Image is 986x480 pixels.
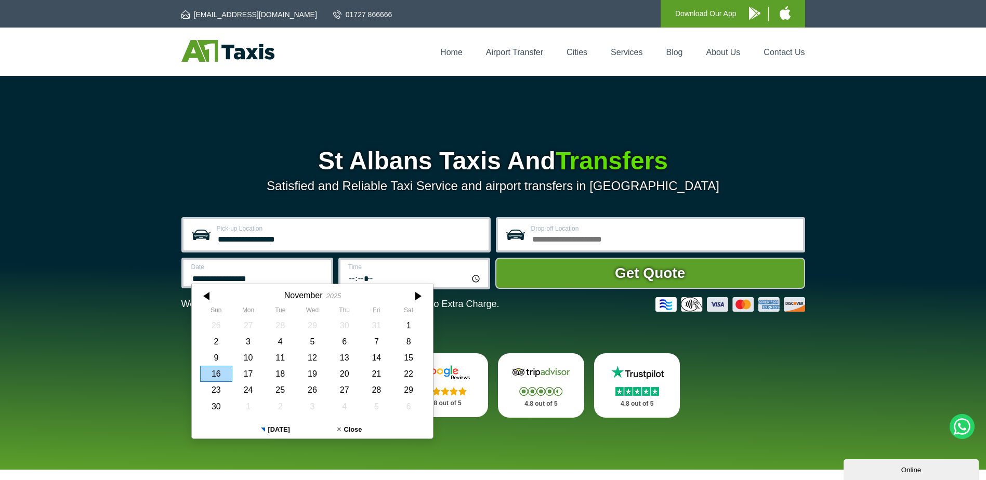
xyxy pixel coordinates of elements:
img: A1 Taxis St Albans LTD [181,40,274,62]
a: Cities [567,48,587,57]
p: 4.8 out of 5 [606,397,669,410]
div: 17 November 2025 [232,366,264,382]
a: [EMAIL_ADDRESS][DOMAIN_NAME] [181,9,317,20]
div: 19 November 2025 [296,366,328,382]
div: 24 November 2025 [232,382,264,398]
div: 23 November 2025 [200,382,232,398]
img: Google [414,365,476,380]
div: 01 November 2025 [392,317,425,334]
div: 01 December 2025 [232,398,264,415]
div: 03 December 2025 [296,398,328,415]
div: 10 November 2025 [232,350,264,366]
img: Trustpilot [606,365,668,380]
div: 14 November 2025 [360,350,392,366]
button: Get Quote [495,258,805,289]
div: 02 November 2025 [200,334,232,350]
label: Date [191,264,325,270]
button: Close [312,421,387,438]
div: 11 November 2025 [264,350,296,366]
div: 06 December 2025 [392,398,425,415]
img: Tripadvisor [510,365,572,380]
div: 30 November 2025 [200,398,232,415]
div: 30 October 2025 [328,317,360,334]
div: 04 December 2025 [328,398,360,415]
img: Stars [424,387,467,395]
div: 28 November 2025 [360,382,392,398]
iframe: chat widget [844,457,981,480]
div: 27 November 2025 [328,382,360,398]
a: Tripadvisor Stars 4.8 out of 5 [498,353,584,418]
img: Stars [615,387,659,396]
img: Credit And Debit Cards [655,297,805,312]
div: 16 November 2025 [200,366,232,382]
a: Contact Us [764,48,805,57]
label: Time [348,264,482,270]
p: 4.8 out of 5 [509,397,573,410]
a: Trustpilot Stars 4.8 out of 5 [594,353,680,418]
div: 27 October 2025 [232,317,264,334]
img: A1 Taxis iPhone App [780,6,791,20]
div: 07 November 2025 [360,334,392,350]
a: About Us [706,48,741,57]
div: 06 November 2025 [328,334,360,350]
p: Download Our App [675,7,737,20]
th: Friday [360,306,392,317]
div: 26 October 2025 [200,317,232,334]
div: 28 October 2025 [264,317,296,334]
label: Pick-up Location [217,225,482,232]
div: 05 December 2025 [360,398,392,415]
a: Blog [666,48,682,57]
div: 22 November 2025 [392,366,425,382]
div: 02 December 2025 [264,398,296,415]
h1: St Albans Taxis And [181,149,805,174]
div: 09 November 2025 [200,350,232,366]
div: 04 November 2025 [264,334,296,350]
div: 29 November 2025 [392,382,425,398]
button: [DATE] [238,421,312,438]
div: 08 November 2025 [392,334,425,350]
th: Wednesday [296,306,328,317]
p: We Now Accept Card & Contactless Payment In [181,299,499,310]
div: 15 November 2025 [392,350,425,366]
a: Airport Transfer [486,48,543,57]
a: 01727 866666 [333,9,392,20]
div: 31 October 2025 [360,317,392,334]
div: 12 November 2025 [296,350,328,366]
div: 2025 [326,292,340,300]
a: Home [440,48,463,57]
div: 20 November 2025 [328,366,360,382]
img: A1 Taxis Android App [749,7,760,20]
div: 25 November 2025 [264,382,296,398]
p: Satisfied and Reliable Taxi Service and airport transfers in [GEOGRAPHIC_DATA] [181,179,805,193]
img: Stars [519,387,562,396]
div: 29 October 2025 [296,317,328,334]
span: The Car at No Extra Charge. [380,299,499,309]
label: Drop-off Location [531,225,797,232]
th: Sunday [200,306,232,317]
th: Thursday [328,306,360,317]
th: Monday [232,306,264,317]
div: 05 November 2025 [296,334,328,350]
div: November [284,290,322,300]
div: 03 November 2025 [232,334,264,350]
a: Services [611,48,642,57]
th: Tuesday [264,306,296,317]
a: Google Stars 4.8 out of 5 [402,353,488,417]
span: Transfers [556,147,668,175]
div: 21 November 2025 [360,366,392,382]
th: Saturday [392,306,425,317]
p: 4.8 out of 5 [413,397,477,410]
div: 18 November 2025 [264,366,296,382]
div: 13 November 2025 [328,350,360,366]
div: 26 November 2025 [296,382,328,398]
